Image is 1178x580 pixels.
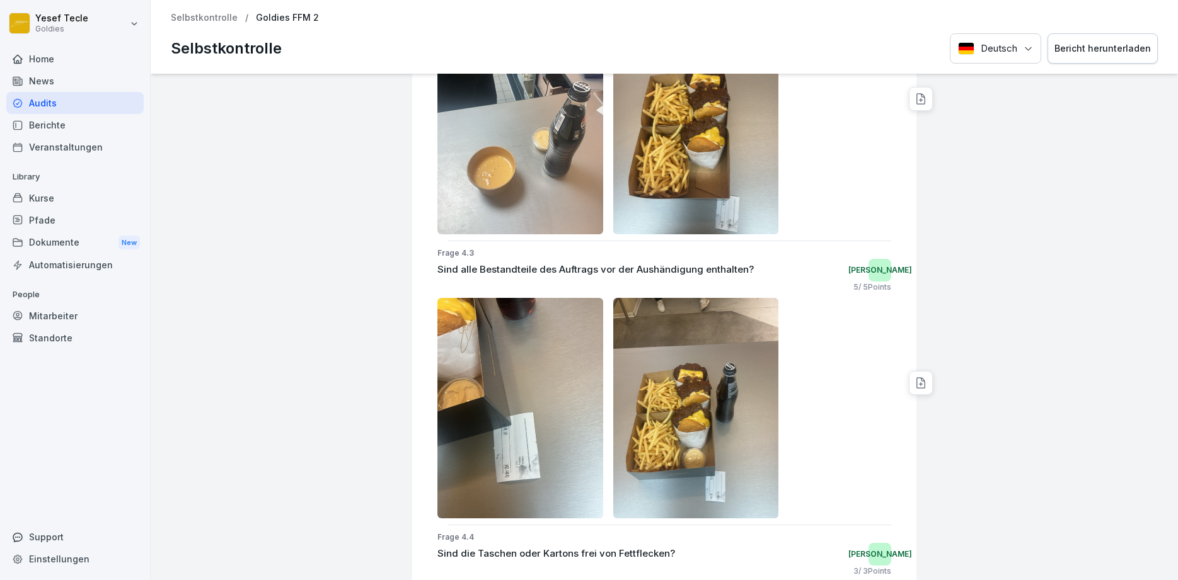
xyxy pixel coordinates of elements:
div: [PERSON_NAME] [869,259,891,281]
img: Deutsch [958,42,974,55]
p: Goldies [35,25,88,33]
p: Deutsch [981,42,1017,56]
a: Kurse [6,187,144,209]
div: Support [6,526,144,548]
img: g2ii1awcrp96zz8t2vvq9p8m.png [437,298,603,518]
p: Frage 4.4 [437,532,891,543]
button: Bericht herunterladen [1048,33,1158,64]
a: Einstellungen [6,548,144,570]
a: Mitarbeiter [6,305,144,327]
a: Selbstkontrolle [171,13,238,23]
img: i1bxegmtds7zjlj3j6mmu7qy.png [613,14,779,234]
a: Veranstaltungen [6,136,144,158]
a: Standorte [6,327,144,349]
p: Sind alle Bestandteile des Auftrags vor der Aushändigung enthalten? [437,263,754,277]
p: Library [6,167,144,187]
a: DokumenteNew [6,231,144,254]
a: Home [6,48,144,70]
p: Sind die Taschen oder Kartons frei von Fettflecken? [437,547,675,561]
button: Language [950,33,1041,64]
p: / [245,13,248,23]
a: Audits [6,92,144,114]
p: Selbstkontrolle [171,37,282,60]
img: elgpewt511ppxb7lur1z0fwd.png [437,14,603,234]
div: [PERSON_NAME] [869,543,891,566]
p: 5 / 5 Points [853,281,891,293]
div: Bericht herunterladen [1054,42,1151,55]
p: People [6,285,144,305]
p: Frage 4.3 [437,247,891,259]
a: Automatisierungen [6,254,144,276]
a: Berichte [6,114,144,136]
p: Goldies FFM 2 [256,13,319,23]
img: t118gurzwot0jb8s0mrnmv56.png [613,298,779,518]
a: Pfade [6,209,144,231]
div: New [118,236,140,250]
div: Dokumente [6,231,144,254]
p: 3 / 3 Points [853,566,891,577]
a: News [6,70,144,92]
p: Yesef Tecle [35,13,88,24]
